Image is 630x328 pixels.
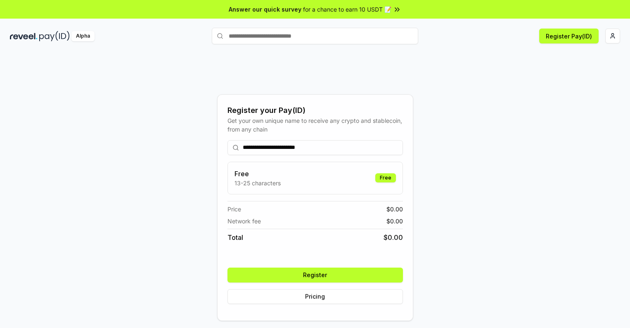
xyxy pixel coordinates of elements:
[71,31,95,41] div: Alpha
[375,173,396,182] div: Free
[227,232,243,242] span: Total
[539,29,599,43] button: Register Pay(ID)
[229,5,301,14] span: Answer our quick survey
[384,232,403,242] span: $ 0.00
[227,289,403,304] button: Pricing
[39,31,70,41] img: pay_id
[227,268,403,283] button: Register
[227,116,403,134] div: Get your own unique name to receive any crypto and stablecoin, from any chain
[10,31,38,41] img: reveel_dark
[234,169,281,179] h3: Free
[227,105,403,116] div: Register your Pay(ID)
[234,179,281,187] p: 13-25 characters
[386,217,403,225] span: $ 0.00
[227,205,241,213] span: Price
[386,205,403,213] span: $ 0.00
[303,5,391,14] span: for a chance to earn 10 USDT 📝
[227,217,261,225] span: Network fee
